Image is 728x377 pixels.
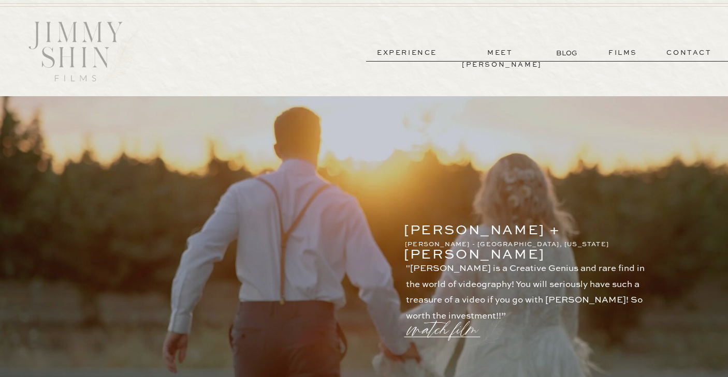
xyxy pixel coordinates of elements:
[409,304,483,343] a: watch film
[404,219,621,233] p: [PERSON_NAME] + [PERSON_NAME]
[406,261,655,312] p: "[PERSON_NAME] is a Creative Genius and rare find in the world of videography! You will seriously...
[556,48,579,58] a: BLOG
[462,47,538,59] a: meet [PERSON_NAME]
[598,47,648,59] a: films
[369,47,445,59] a: experience
[652,47,726,59] a: contact
[405,239,622,249] p: [PERSON_NAME] - [GEOGRAPHIC_DATA], [US_STATE]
